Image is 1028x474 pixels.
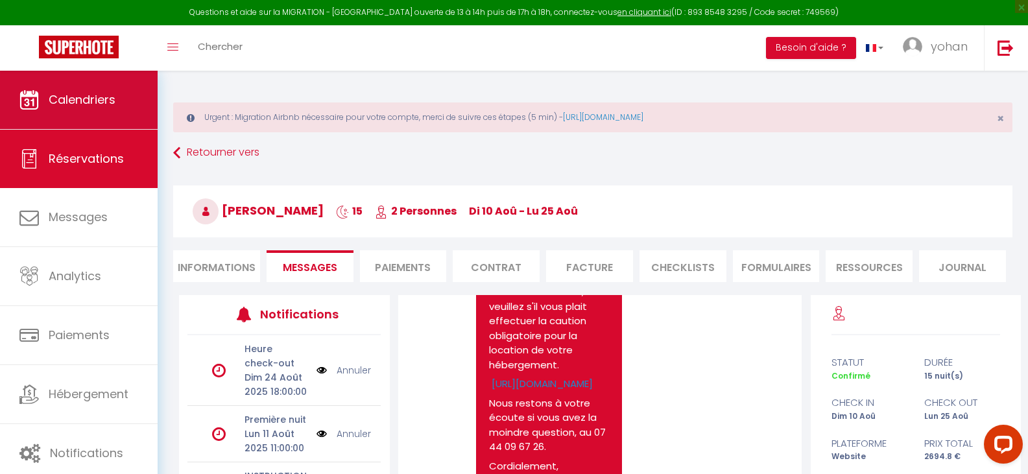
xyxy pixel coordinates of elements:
[766,37,856,59] button: Besoin d'aide ?
[489,396,609,455] p: Nous restons à votre écoute si vous avez la moindre question, au 07 44 09 67 26.
[375,204,457,219] span: 2 Personnes
[317,427,327,441] img: NO IMAGE
[50,445,123,461] span: Notifications
[173,141,1012,165] a: Retourner vers
[198,40,243,53] span: Chercher
[489,459,609,474] p: Cordialement,
[260,300,341,329] h3: Notifications
[489,270,609,373] p: Afin de préparer au mieux votre arrivée, veuillez s'il vous plait effectuer la caution obligatoir...
[360,250,447,282] li: Paiements
[39,36,119,58] img: Super Booking
[974,420,1028,474] iframe: LiveChat chat widget
[188,25,252,71] a: Chercher
[617,6,671,18] a: en cliquant ici
[336,204,363,219] span: 15
[492,377,593,390] a: [URL][DOMAIN_NAME]
[173,102,1012,132] div: Urgent : Migration Airbnb nécessaire pour votre compte, merci de suivre ces étapes (5 min) -
[49,209,108,225] span: Messages
[193,202,324,219] span: [PERSON_NAME]
[245,370,308,399] p: Dim 24 Août 2025 18:00:00
[826,250,913,282] li: Ressources
[831,370,870,381] span: Confirmé
[823,395,916,410] div: check in
[903,37,922,56] img: ...
[733,250,820,282] li: FORMULAIRES
[337,427,371,441] a: Annuler
[997,110,1004,126] span: ×
[173,250,260,282] li: Informations
[919,250,1006,282] li: Journal
[245,412,308,427] p: Première nuit
[893,25,984,71] a: ... yohan
[49,150,124,167] span: Réservations
[453,250,540,282] li: Contrat
[916,451,1009,463] div: 2694.8 €
[916,395,1009,410] div: check out
[469,204,578,219] span: di 10 Aoû - lu 25 Aoû
[337,363,371,377] a: Annuler
[317,363,327,377] img: NO IMAGE
[931,38,968,54] span: yohan
[49,268,101,284] span: Analytics
[823,451,916,463] div: Website
[563,112,643,123] a: [URL][DOMAIN_NAME]
[997,113,1004,124] button: Close
[916,410,1009,423] div: Lun 25 Aoû
[998,40,1014,56] img: logout
[245,427,308,455] p: Lun 11 Août 2025 11:00:00
[916,355,1009,370] div: durée
[49,386,128,402] span: Hébergement
[823,436,916,451] div: Plateforme
[916,370,1009,383] div: 15 nuit(s)
[823,355,916,370] div: statut
[546,250,633,282] li: Facture
[823,410,916,423] div: Dim 10 Aoû
[49,327,110,343] span: Paiements
[640,250,726,282] li: CHECKLISTS
[245,342,308,370] p: Heure check-out
[283,260,337,275] span: Messages
[916,436,1009,451] div: Prix total
[49,91,115,108] span: Calendriers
